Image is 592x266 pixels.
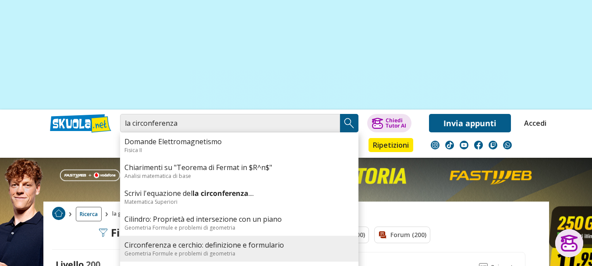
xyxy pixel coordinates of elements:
[386,118,406,128] div: Chiedi Tutor AI
[369,138,413,152] a: Ripetizioni
[367,114,411,132] button: ChiediTutor AI
[99,228,107,237] img: Filtra filtri mobile
[124,172,354,180] div: Analisi matematica di base
[124,250,354,257] div: Geometria Formule e problemi di geometria
[124,214,354,224] a: Cilindro: Proprietà ed intersezione con un piano
[99,227,138,239] div: Filtra
[429,114,511,132] a: Invia appunti
[124,163,354,172] a: Chiarimenti su "Teorema di Fermat in $R^n$"
[445,141,454,149] img: tiktok
[374,227,430,243] a: Forum (200)
[460,141,468,149] img: youtube
[52,207,65,221] a: Home
[340,114,358,132] button: Search Button
[192,188,248,198] b: la circonferenza
[124,188,354,198] a: Scrivi l'equazione della circonferenza....
[431,141,440,149] img: instagram
[124,146,354,154] div: Fisica II
[343,117,356,130] img: Cerca appunti, riassunti o versioni
[124,198,354,206] div: Matematica Superiori
[124,240,354,250] a: Circonferenza e cerchio: definizione e formulario
[76,207,102,221] a: Ricerca
[474,141,483,149] img: facebook
[489,141,497,149] img: twitch
[124,224,354,231] div: Geometria Formule e problemi di geometria
[124,137,354,146] a: Domande Elettromagnetismo
[112,207,145,221] span: la gioconda
[118,138,157,154] a: Appunti
[524,114,542,132] a: Accedi
[503,141,512,149] img: WhatsApp
[120,114,340,132] input: Cerca appunti, riassunti o versioni
[52,207,65,220] img: Home
[378,231,387,239] img: Forum filtro contenuto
